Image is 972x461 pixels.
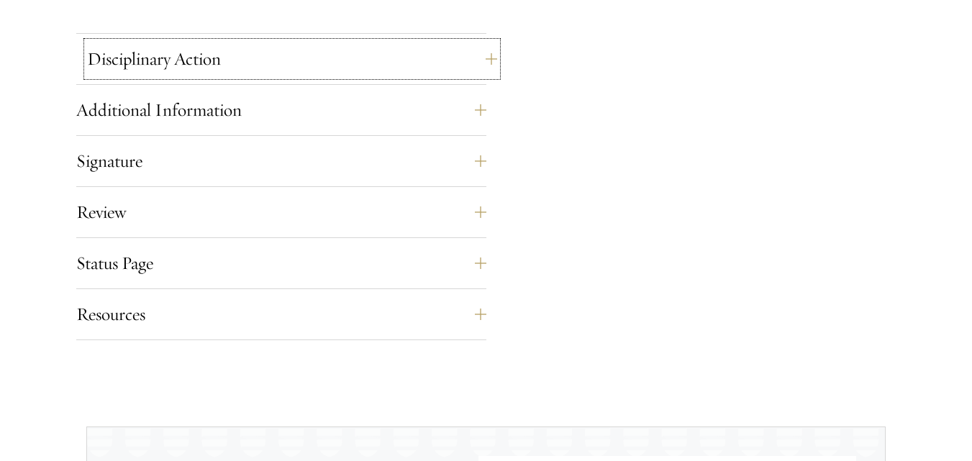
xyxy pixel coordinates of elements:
button: Status Page [76,246,486,280]
button: Review [76,195,486,229]
button: Resources [76,297,486,332]
button: Signature [76,144,486,178]
button: Additional Information [76,93,486,127]
button: Disciplinary Action [87,42,497,76]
